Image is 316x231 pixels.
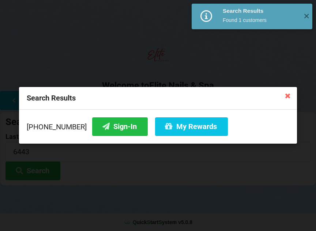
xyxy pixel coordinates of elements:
[223,7,298,15] div: Search Results
[92,117,148,136] button: Sign-In
[155,117,228,136] button: My Rewards
[27,117,289,136] div: [PHONE_NUMBER]
[223,16,298,24] div: Found 1 customers
[19,87,297,110] div: Search Results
